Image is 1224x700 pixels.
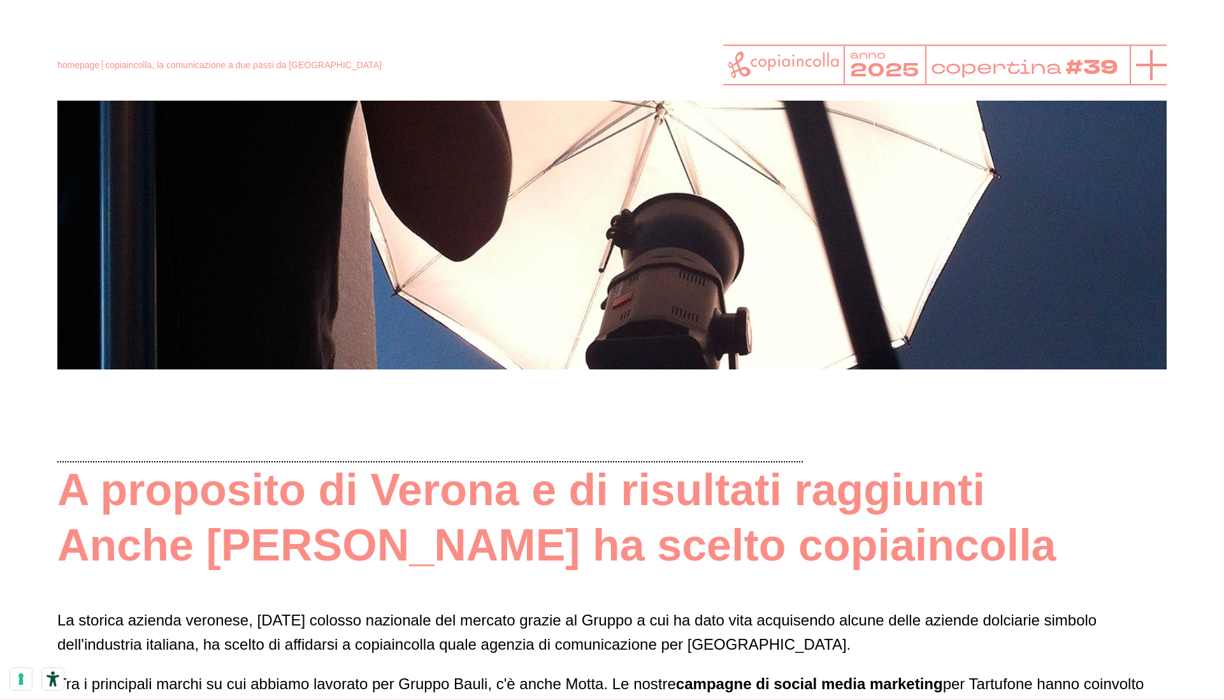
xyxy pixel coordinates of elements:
a: homepage [57,60,99,70]
strong: campagne di social media marketing [676,675,943,692]
tspan: anno [850,48,886,62]
p: La storica azienda veronese, [DATE] colosso nazionale del mercato grazie al Gruppo a cui ha dato ... [57,608,1167,657]
span: copiaincolla, la comunicazione a due passi da [GEOGRAPHIC_DATA] [105,60,382,70]
tspan: 2025 [850,58,919,84]
tspan: copertina [930,54,1065,81]
h2: Anche [PERSON_NAME] ha scelto copiaincolla [57,518,1167,574]
button: Le tue preferenze relative al consenso per le tecnologie di tracciamento [10,668,32,690]
h2: A proposito di Verona e di risultati raggiunti [57,462,1167,518]
button: Strumenti di accessibilità [42,668,64,690]
tspan: #39 [1069,54,1124,83]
